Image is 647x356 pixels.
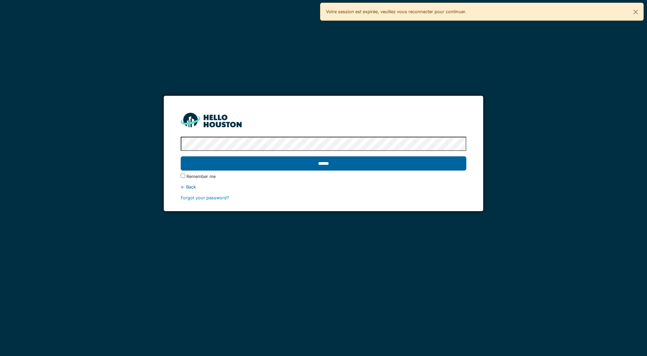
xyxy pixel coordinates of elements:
[186,173,216,180] label: Remember me
[628,3,643,21] button: Close
[320,3,644,21] div: Votre session est expirée, veuillez vous reconnecter pour continuer.
[181,195,229,200] a: Forgot your password?
[181,113,242,127] img: HH_line-BYnF2_Hg.png
[181,184,466,190] div: ← Back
